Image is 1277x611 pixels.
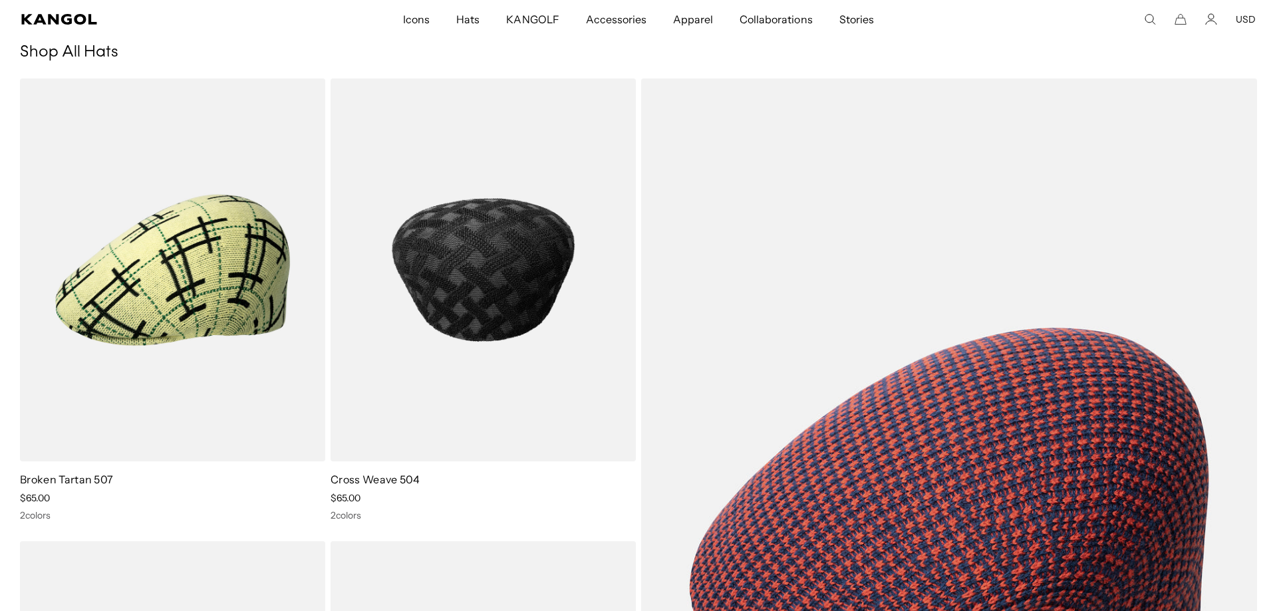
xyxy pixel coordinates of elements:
div: 2 colors [20,509,325,521]
div: 2 colors [331,509,636,521]
span: $65.00 [20,492,50,504]
img: Broken Tartan 507 [20,78,325,461]
button: Cart [1175,13,1187,25]
a: Kangol [21,14,267,25]
span: $65.00 [331,492,360,504]
h1: Shop All Hats [20,43,1257,62]
a: Broken Tartan 507 [20,473,113,486]
a: Cross Weave 504 [331,473,420,486]
summary: Search here [1144,13,1156,25]
img: Cross Weave 504 [331,78,636,461]
button: USD [1236,13,1256,25]
a: Account [1205,13,1217,25]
